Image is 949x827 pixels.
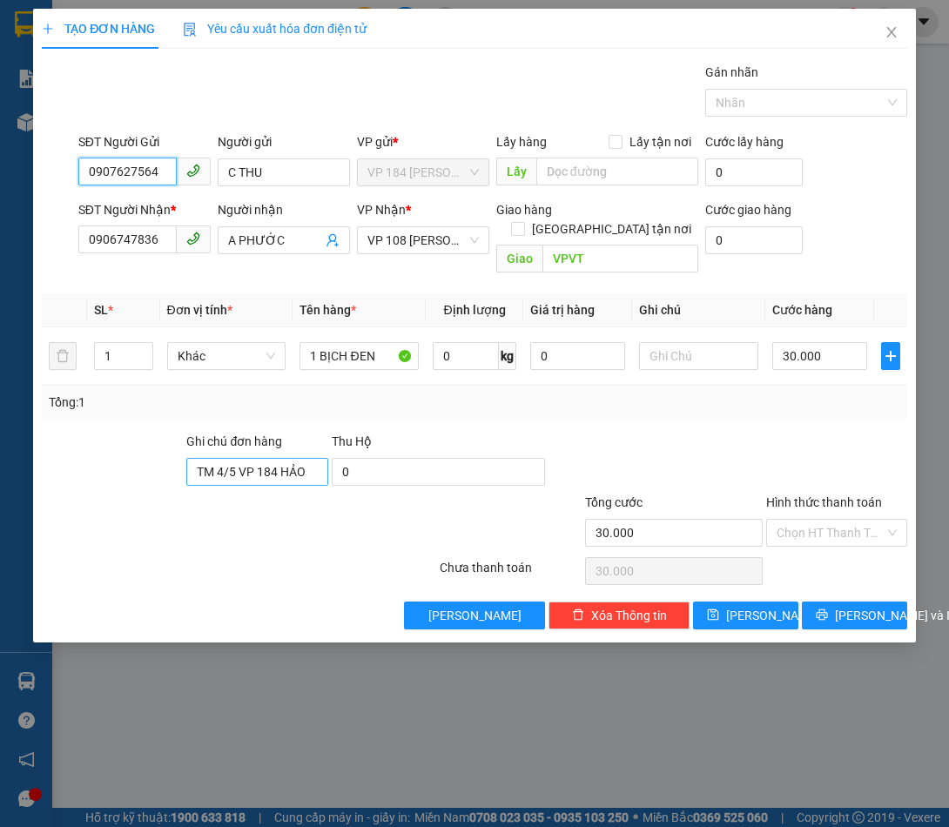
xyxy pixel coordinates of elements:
span: plus [882,349,899,363]
span: Cước hàng [772,303,832,317]
label: Hình thức thanh toán [766,495,882,509]
span: save [707,608,719,622]
span: delete [572,608,584,622]
span: Giá trị hàng [530,303,595,317]
div: Người gửi [218,132,350,151]
button: [PERSON_NAME] [404,602,545,629]
button: printer[PERSON_NAME] và In [802,602,907,629]
input: Cước lấy hàng [705,158,803,186]
span: kg [499,342,516,370]
span: Thu Hộ [332,434,372,448]
span: Xóa Thông tin [591,606,667,625]
span: VP 108 Lê Hồng Phong - Vũng Tàu [367,227,479,253]
div: Tổng: 1 [49,393,368,412]
input: 0 [530,342,625,370]
div: SĐT Người Gửi [78,132,211,151]
input: Ghi chú đơn hàng [186,458,327,486]
span: Tên hàng [300,303,356,317]
span: [PERSON_NAME] [726,606,819,625]
span: Lấy [496,158,536,185]
span: Giao hàng [496,203,552,217]
button: Close [867,9,916,57]
span: phone [186,164,200,178]
span: Tổng cước [585,495,643,509]
span: Giao [496,245,542,272]
input: VD: Bàn, Ghế [300,342,419,370]
span: Khác [178,343,276,369]
div: VP gửi [357,132,489,151]
span: VP 184 Nguyễn Văn Trỗi - HCM [367,159,479,185]
th: Ghi chú [632,293,765,327]
span: Đơn vị tính [167,303,232,317]
span: Lấy hàng [496,135,547,149]
span: SL [94,303,108,317]
div: Người nhận [218,200,350,219]
span: Lấy tận nơi [623,132,698,151]
span: phone [186,232,200,245]
button: save[PERSON_NAME] [693,602,798,629]
span: close [885,25,899,39]
input: Ghi Chú [639,342,758,370]
span: Yêu cầu xuất hóa đơn điện tử [183,22,367,36]
img: icon [183,23,197,37]
button: plus [881,342,900,370]
label: Cước lấy hàng [705,135,784,149]
div: Chưa thanh toán [438,558,582,588]
span: printer [816,608,828,622]
button: deleteXóa Thông tin [549,602,690,629]
input: Dọc đường [542,245,698,272]
label: Gán nhãn [705,65,758,79]
label: Cước giao hàng [705,203,791,217]
button: delete [49,342,77,370]
span: user-add [326,233,340,247]
div: SĐT Người Nhận [78,200,211,219]
input: Dọc đường [536,158,698,185]
input: Cước giao hàng [705,226,803,254]
span: [GEOGRAPHIC_DATA] tận nơi [525,219,698,239]
span: VP Nhận [357,203,406,217]
label: Ghi chú đơn hàng [186,434,282,448]
span: [PERSON_NAME] [428,606,522,625]
span: Định lượng [443,303,505,317]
